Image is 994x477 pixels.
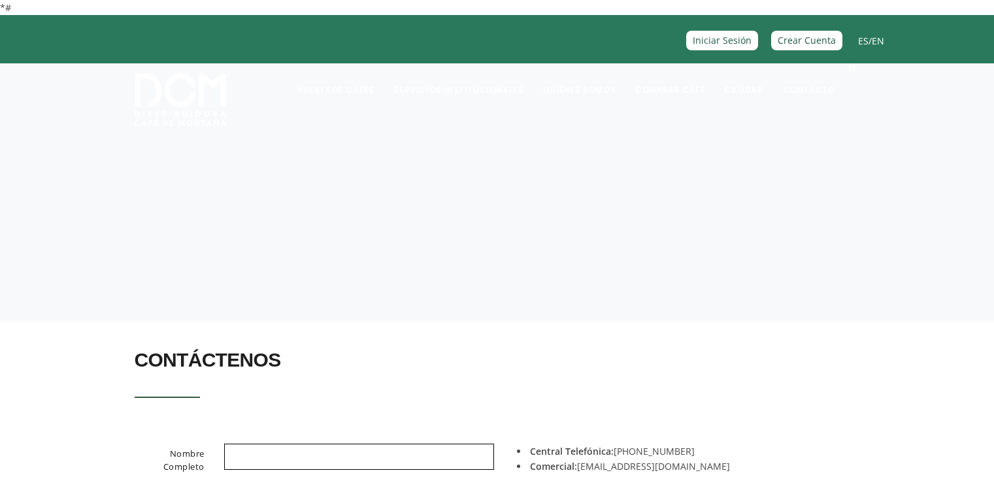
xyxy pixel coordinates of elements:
li: [PHONE_NUMBER] [517,444,850,459]
li: [EMAIL_ADDRESS][DOMAIN_NAME] [517,459,850,474]
a: Contacto [776,65,843,95]
a: Quiénes Somos [535,65,623,95]
a: Calidad [716,65,771,95]
h2: Contáctenos [135,342,860,378]
a: Servicios Institucionales [386,65,531,95]
strong: Central Telefónica: [530,445,614,457]
a: Iniciar Sesión [686,31,758,50]
a: EN [872,35,884,47]
a: Comprar Café [627,65,712,95]
a: ES [858,35,869,47]
span: / [858,33,884,48]
a: Nuestros Cafés [289,65,382,95]
strong: Comercial: [530,460,577,472]
a: Crear Cuenta [771,31,842,50]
